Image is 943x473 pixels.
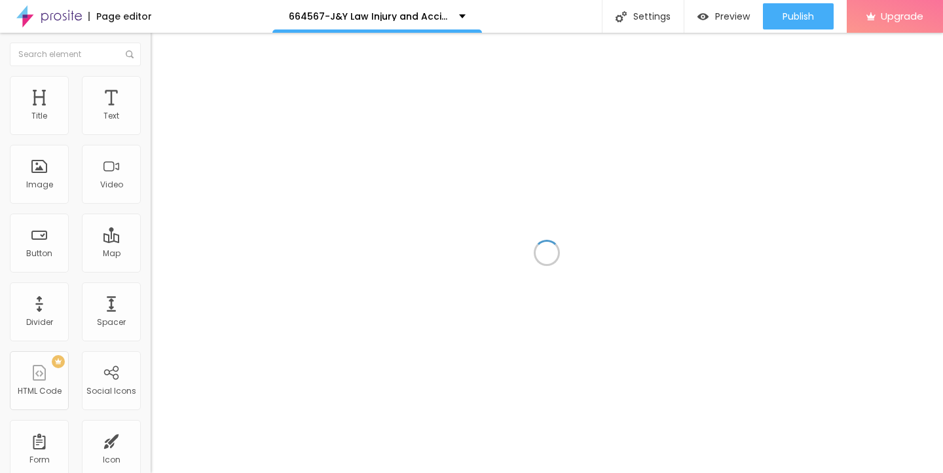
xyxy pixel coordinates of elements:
div: Map [103,249,120,258]
div: Title [31,111,47,121]
img: view-1.svg [697,11,709,22]
img: Icone [126,50,134,58]
div: Text [103,111,119,121]
div: Page editor [88,12,152,21]
span: Preview [715,11,750,22]
div: Form [29,455,50,464]
div: HTML Code [18,387,62,396]
input: Search element [10,43,141,66]
span: Publish [783,11,814,22]
p: 664567-J&Y Law Injury and Accident Attorneys [289,12,449,21]
img: Icone [616,11,627,22]
button: Publish [763,3,834,29]
div: Spacer [97,318,126,327]
div: Image [26,180,53,189]
button: Preview [684,3,763,29]
div: Icon [103,455,120,464]
div: Divider [26,318,53,327]
span: Upgrade [881,10,923,22]
div: Social Icons [86,387,136,396]
div: Video [100,180,123,189]
div: Button [26,249,52,258]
